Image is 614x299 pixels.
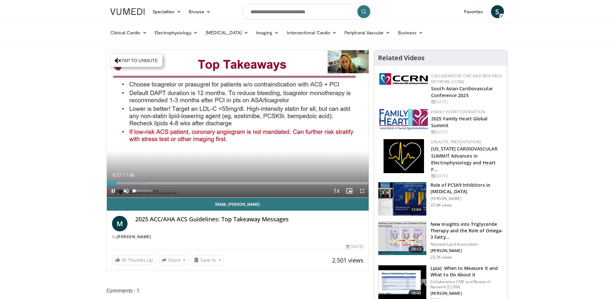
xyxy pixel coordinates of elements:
a: Imaging [252,26,283,39]
a: Browse [185,5,215,18]
span: 18:43 [408,290,424,296]
img: a04ee3ba-8487-4636-b0fb-5e8d268f3737.png.150x105_q85_autocrop_double_scale_upscale_version-0.2.png [379,73,428,85]
p: National Lipid Association [430,242,503,247]
img: VuMedi Logo [110,8,145,15]
button: Tap to unmute [111,54,162,67]
a: 28:13 New Insights into Triglyceride Therapy and the Role of Omega-3 Fatty… National Lipid Associ... [378,221,503,260]
a: Favorites [460,5,487,18]
img: 7a20132b-96bf-405a-bedd-783937203c38.150x105_q85_crop-smart_upscale.jpg [378,265,426,299]
div: Didactic Presentations [431,139,502,145]
h3: Lp(a): When to Measure it and What to Do About it [430,265,503,278]
span: Comments 1 [106,286,369,295]
button: Enable picture-in-picture mode [343,184,356,197]
a: Family Heart Foundation [431,109,485,115]
a: Interventional Cardio [283,26,341,39]
a: S [491,5,504,18]
button: Fullscreen [356,184,369,197]
div: [DATE] [431,129,502,135]
img: 45ea033d-f728-4586-a1ce-38957b05c09e.150x105_q85_crop-smart_upscale.jpg [378,221,426,255]
a: 2025 Family Heart Global Summit [431,116,487,128]
span: 2,501 views [332,256,363,264]
p: Collaborative CME and Research Network (CCRN) [430,279,503,290]
span: 0:17 [113,172,121,178]
span: / [123,172,124,178]
p: [PERSON_NAME] [430,291,503,296]
div: By [112,234,364,240]
a: 12:04 Role of PCSK9 Inhibitors in [MEDICAL_DATA] [PERSON_NAME] 25.8K views [378,182,503,216]
a: Electrophysiology [151,26,202,39]
video-js: Video Player [107,50,369,198]
a: [MEDICAL_DATA] [202,26,252,39]
h3: New Insights into Triglyceride Therapy and the Role of Omega-3 Fatty… [430,221,503,240]
a: [PERSON_NAME] [117,234,151,239]
button: Playback Rate [330,184,343,197]
span: 7:45 [126,172,134,178]
p: 23.5K views [430,255,452,260]
a: Peripheral Vascular [340,26,394,39]
div: [DATE] [431,173,502,179]
div: [DATE] [346,244,363,249]
img: 96363db5-6b1b-407f-974b-715268b29f70.jpeg.150x105_q85_autocrop_double_scale_upscale_version-0.2.jpg [379,109,428,130]
a: Specialties [149,5,185,18]
button: Pause [107,184,120,197]
a: Email [PERSON_NAME] [107,198,369,211]
div: Progress Bar [107,182,369,184]
button: Unmute [120,184,133,197]
p: [PERSON_NAME] [430,196,503,201]
h3: Role of PCSK9 Inhibitors in [MEDICAL_DATA] [430,182,503,195]
a: Business [394,26,427,39]
button: Save to [191,255,224,265]
input: Search topics, interventions [242,4,372,19]
img: 1860aa7a-ba06-47e3-81a4-3dc728c2b4cf.png.150x105_q85_autocrop_double_scale_upscale_version-0.2.png [384,139,424,173]
h4: 2025 ACC/AHA ACS Guidelines: Top Takeaway Messages [135,216,364,223]
a: 30 Thumbs Up [112,255,156,265]
p: [PERSON_NAME] [430,248,503,253]
button: Share [159,255,189,265]
a: Collaborative CME and Research Network (CCRN) [431,73,502,84]
h4: Related Videos [378,54,425,62]
span: 30 [121,257,127,263]
span: 12:04 [408,206,424,213]
a: M [112,216,128,231]
div: Volume Level [134,190,153,192]
img: 3346fd73-c5f9-4d1f-bb16-7b1903aae427.150x105_q85_crop-smart_upscale.jpg [378,182,426,216]
span: 28:13 [408,246,424,252]
p: 25.8K views [430,203,452,208]
a: [US_STATE] CARDIOVASCULAR SUMMIT Advances in Electrophysiology and Heart F… [431,146,497,172]
a: South Asian Cardiovascular Conference 2025 [431,85,493,98]
div: [DATE] [431,99,502,105]
a: Clinical Cardio [106,26,151,39]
